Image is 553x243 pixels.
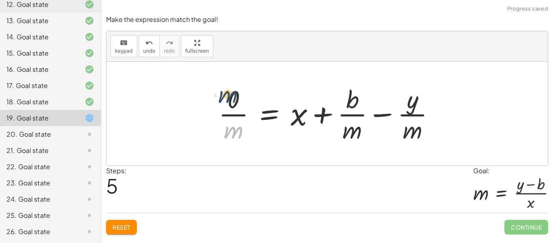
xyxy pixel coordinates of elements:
[111,35,137,57] button: keyboardkeypad
[85,129,94,139] i: Task not started.
[185,48,209,54] span: fullscreen
[120,38,128,48] i: keyboard
[6,81,72,90] div: 17. Goal state
[6,162,72,172] div: 22. Goal state
[85,194,94,204] i: Task not started.
[85,32,94,42] i: Task finished and correct.
[507,5,548,13] span: Progress saved
[6,227,72,237] div: 26. Goal state
[166,38,173,48] i: redo
[85,16,94,26] i: Task finished and correct.
[115,48,133,54] span: keypad
[85,162,94,172] i: Task not started.
[6,129,72,139] div: 20. Goal state
[139,35,160,57] button: undoundo
[6,32,72,42] div: 14. Goal state
[85,65,94,74] i: Task finished and correct.
[85,227,94,237] i: Task not started.
[6,194,72,204] div: 24. Goal state
[6,65,72,74] div: 16. Goal state
[85,113,94,123] i: Task started.
[85,178,94,188] i: Task not started.
[6,178,72,188] div: 23. Goal state
[6,97,72,107] div: 18. Goal state
[160,35,179,57] button: redoredo
[6,146,72,155] div: 21. Goal state
[85,97,94,107] i: Task finished and correct.
[106,166,126,175] label: Steps:
[6,211,72,220] div: 25. Goal state
[6,113,72,123] div: 19. Goal state
[85,146,94,155] i: Task not started.
[6,16,72,26] div: 13. Goal state
[85,81,94,90] i: Task finished and correct.
[85,48,94,58] i: Task finished and correct.
[85,211,94,220] i: Task not started.
[473,166,548,176] div: Goal:
[164,48,175,54] span: redo
[106,173,118,198] span: 5
[113,224,130,231] span: Reset
[6,48,72,58] div: 15. Goal state
[106,15,548,24] p: Make the expression match the goal!
[145,38,153,48] i: undo
[106,220,137,234] button: Reset
[143,48,155,54] span: undo
[181,35,213,57] button: fullscreen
